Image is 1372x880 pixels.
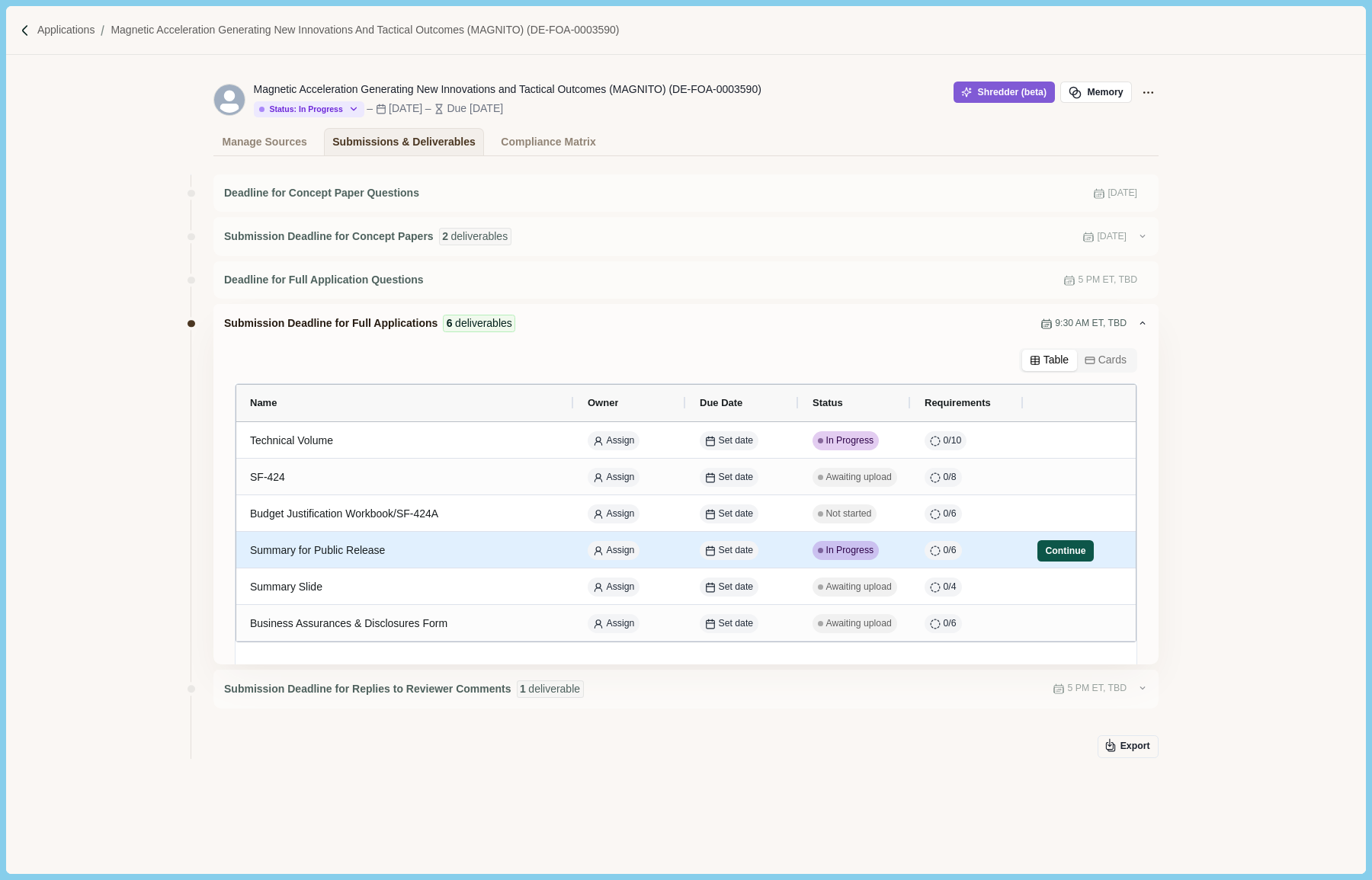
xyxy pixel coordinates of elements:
[826,581,892,594] span: Awaiting upload
[259,104,343,114] div: Status: In Progress
[492,128,604,155] a: Compliance Matrix
[425,101,431,117] div: –
[447,101,503,117] div: Due [DATE]
[607,434,635,448] span: Assign
[700,541,758,560] button: Set date
[944,544,957,558] span: 0 / 6
[450,229,508,245] span: deliverables
[95,24,111,37] img: Forward slash icon
[700,614,758,633] button: Set date
[607,581,635,594] span: Assign
[224,681,511,697] span: Submission Deadline for Replies to Reviewer Comments
[1060,82,1132,103] button: Memory
[528,681,580,697] span: deliverable
[254,101,364,117] button: Status: In Progress
[250,572,560,602] div: Summary Slide
[700,578,758,597] button: Set date
[223,129,307,155] div: Manage Sources
[1097,230,1127,244] span: [DATE]
[607,544,635,558] span: Assign
[224,315,438,331] span: Submission Deadline for Full Applications
[719,507,754,521] span: Set date
[588,504,640,523] button: Assign
[588,541,640,560] button: Assign
[607,507,635,521] span: Assign
[719,617,754,631] span: Set date
[224,272,424,288] span: Deadline for Full Application Questions
[719,434,754,448] span: Set date
[1079,274,1137,287] span: 5 PM ET, TBD
[719,581,754,594] span: Set date
[18,24,32,37] img: Forward slash icon
[925,397,991,408] span: Requirements
[250,462,560,492] div: SF-424
[944,581,957,594] span: 0 / 4
[813,397,843,408] span: Status
[1108,187,1137,200] span: [DATE]
[224,185,419,201] span: Deadline for Concept Paper Questions
[250,536,560,565] div: Summary for Public Release
[1037,540,1094,562] button: Continue
[250,426,560,456] div: Technical Volume
[719,544,754,558] span: Set date
[588,468,640,487] button: Assign
[719,471,754,485] span: Set date
[254,82,761,98] div: Magnetic Acceleration Generating New Innovations and Tactical Outcomes (MAGNITO) (DE-FOA-0003590)
[1098,735,1159,758] button: Export
[700,504,758,523] button: Set date
[1077,350,1135,371] button: Cards
[1022,350,1077,371] button: Table
[447,315,453,331] span: 6
[111,22,619,38] a: Magnetic Acceleration Generating New Innovations and Tactical Outcomes (MAGNITO) (DE-FOA-0003590)
[1137,82,1159,103] button: Application Actions
[250,397,277,408] span: Name
[700,468,758,487] button: Set date
[37,22,95,38] a: Applications
[520,681,526,697] span: 1
[250,609,560,638] div: Business Assurances & Disclosures Form
[324,128,485,155] a: Submissions & Deliverables
[250,499,560,529] div: Budget Justification Workbook/SF-424A
[588,397,618,408] span: Owner
[607,617,635,631] span: Assign
[588,614,640,633] button: Assign
[954,82,1055,103] button: Shredder (beta)
[213,128,316,155] a: Manage Sources
[700,431,758,450] button: Set date
[588,578,640,597] button: Assign
[944,507,957,521] span: 0 / 6
[700,397,742,408] span: Due Date
[224,229,434,245] span: Submission Deadline for Concept Papers
[607,471,635,485] span: Assign
[826,471,892,485] span: Awaiting upload
[944,434,962,448] span: 0 / 10
[332,129,476,155] div: Submissions & Deliverables
[944,617,957,631] span: 0 / 6
[442,229,448,245] span: 2
[944,471,957,485] span: 0 / 8
[501,129,595,155] div: Compliance Matrix
[389,101,422,117] div: [DATE]
[367,101,373,117] div: –
[826,544,874,558] span: In Progress
[826,507,872,521] span: Not started
[1055,317,1127,331] span: 9:30 AM ET, TBD
[826,434,874,448] span: In Progress
[826,617,892,631] span: Awaiting upload
[588,431,640,450] button: Assign
[455,315,512,331] span: deliverables
[214,85,245,115] svg: avatar
[1068,682,1127,696] span: 5 PM ET, TBD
